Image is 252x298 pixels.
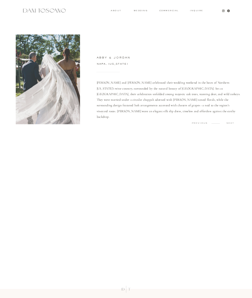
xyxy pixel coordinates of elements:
[97,56,227,60] h3: abby & jordan
[159,10,179,11] a: commercial
[111,10,120,11] a: About
[189,122,210,124] a: previous
[190,10,203,12] a: Inquire
[97,63,180,66] a: napa, [US_STATE]
[134,10,147,11] a: wedding
[220,122,241,124] a: next
[97,80,241,118] p: [PERSON_NAME] and [PERSON_NAME] celebrated their wedding weekend in the heart of Northern [US_STA...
